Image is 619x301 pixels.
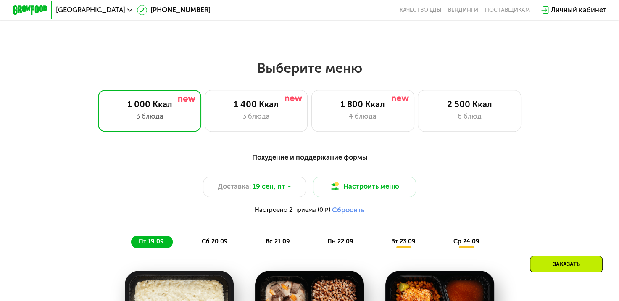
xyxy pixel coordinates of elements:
span: пт 19.09 [139,238,164,245]
a: Качество еды [400,7,441,13]
button: Настроить меню [313,177,416,197]
div: 6 блюд [427,111,512,122]
div: Личный кабинет [551,5,606,16]
span: пн 22.09 [327,238,353,245]
h2: Выберите меню [27,60,591,77]
span: Доставка: [218,182,251,192]
span: 19 сен, пт [253,182,285,192]
div: 1 400 Ккал [213,99,299,110]
a: Вендинги [448,7,478,13]
span: вт 23.09 [391,238,416,245]
div: 1 800 Ккал [320,99,406,110]
div: 4 блюда [320,111,406,122]
span: вс 21.09 [266,238,290,245]
span: [GEOGRAPHIC_DATA] [56,7,125,13]
div: поставщикам [485,7,530,13]
div: 3 блюда [107,111,192,122]
span: Настроено 2 приема (0 ₽) [255,207,330,213]
span: сб 20.09 [202,238,228,245]
div: 2 500 Ккал [427,99,512,110]
button: Сбросить [332,206,364,214]
div: 3 блюда [213,111,299,122]
span: ср 24.09 [453,238,479,245]
div: 1 000 Ккал [107,99,192,110]
a: [PHONE_NUMBER] [137,5,211,16]
div: Похудение и поддержание формы [55,152,564,163]
div: Заказать [530,256,603,272]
